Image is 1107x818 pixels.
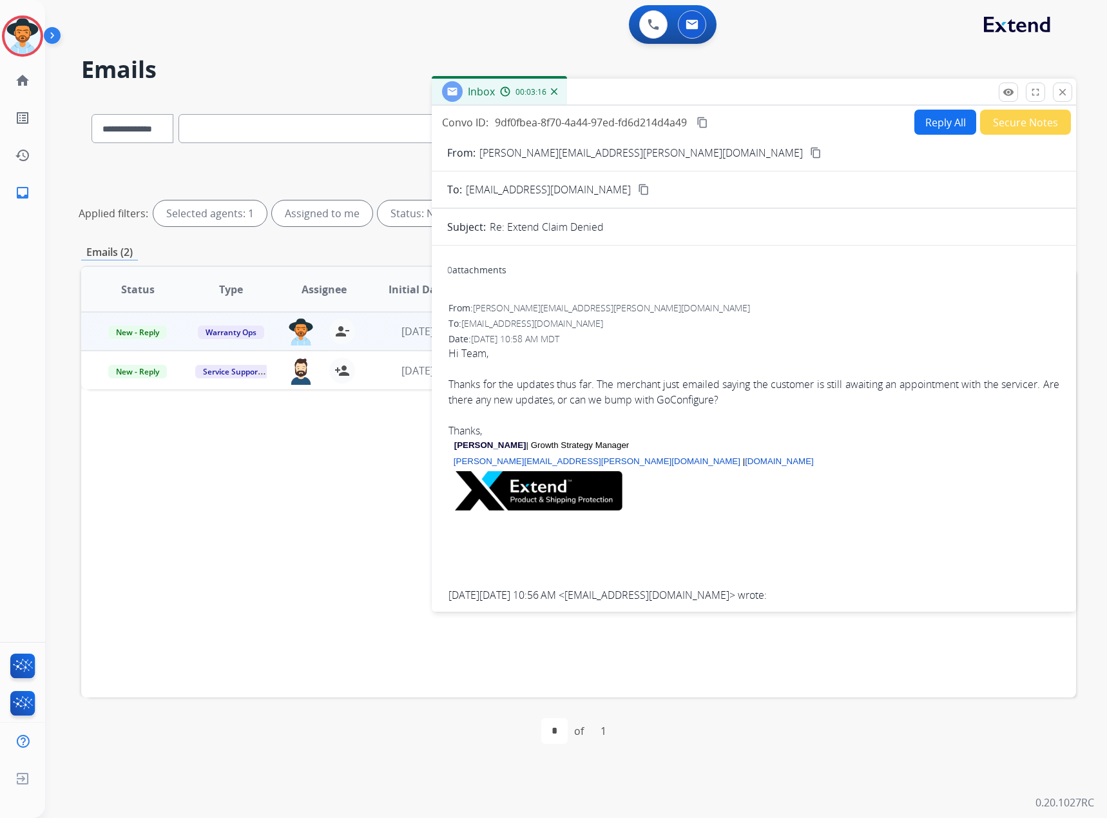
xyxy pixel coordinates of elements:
[108,326,167,339] span: New - Reply
[590,718,617,744] div: 1
[574,723,584,739] div: of
[447,264,506,277] div: attachments
[564,588,729,602] a: [EMAIL_ADDRESS][DOMAIN_NAME]
[810,147,822,159] mat-icon: content_copy
[447,264,452,276] span: 0
[378,200,514,226] div: Status: New - Initial
[448,587,1059,603] div: [DATE][DATE] 10:56 AM < > wrote:
[638,184,650,195] mat-icon: content_copy
[454,456,740,466] a: [PERSON_NAME][EMAIL_ADDRESS][PERSON_NAME][DOMAIN_NAME]
[447,182,462,197] p: To:
[914,110,976,135] button: Reply All
[1035,795,1094,810] p: 0.20.1027RC
[389,282,447,297] span: Initial Date
[454,440,526,450] span: [PERSON_NAME]
[81,57,1076,83] h2: Emails
[442,115,488,130] p: Convo ID:
[121,282,155,297] span: Status
[79,206,148,221] p: Applied filters:
[1003,86,1014,98] mat-icon: remove_red_eye
[15,110,30,126] mat-icon: list_alt
[455,471,622,511] img: Aokm8rR47bWP-ZE350MyO9SBRagF5iA69h3TaFpmO20MhnXFlY3k75KLjCH9UCbxx6poBlkpHGzGpc14AEpuAYW1WTrF7A5hV...
[448,302,1059,315] div: From:
[108,365,167,378] span: New - Reply
[447,219,486,235] p: Subject:
[153,200,267,226] div: Selected agents: 1
[980,110,1071,135] button: Secure Notes
[448,376,1059,407] div: Thanks for the updates thus far. The merchant just emailed saying the customer is still awaiting ...
[461,317,603,329] span: [EMAIL_ADDRESS][DOMAIN_NAME]
[448,346,1059,361] div: Hi Team,
[745,456,814,466] a: [DOMAIN_NAME]
[401,364,434,378] span: [DATE]
[448,317,1059,330] div: To:
[5,18,41,54] img: avatar
[515,87,546,97] span: 00:03:16
[1057,86,1068,98] mat-icon: close
[401,324,434,338] span: [DATE]
[526,440,630,450] span: | Growth Strategy Manager
[302,282,347,297] span: Assignee
[288,318,314,346] img: agent-avatar
[15,185,30,200] mat-icon: inbox
[1030,86,1041,98] mat-icon: fullscreen
[15,73,30,88] mat-icon: home
[448,423,1059,438] div: Thanks,
[447,145,476,161] p: From:
[473,302,750,314] span: [PERSON_NAME][EMAIL_ADDRESS][PERSON_NAME][DOMAIN_NAME]
[479,145,803,161] p: [PERSON_NAME][EMAIL_ADDRESS][PERSON_NAME][DOMAIN_NAME]
[334,324,350,339] mat-icon: person_remove
[490,219,604,235] p: Re: Extend Claim Denied
[81,244,138,260] p: Emails (2)
[448,333,1059,346] div: Date:
[219,282,243,297] span: Type
[495,115,687,130] span: 9df0fbea-8f70-4a44-97ed-fd6d214d4a49
[195,365,269,378] span: Service Support
[198,326,264,339] span: Warranty Ops
[272,200,372,226] div: Assigned to me
[697,117,708,128] mat-icon: content_copy
[15,148,30,163] mat-icon: history
[468,84,495,99] span: Inbox
[743,456,745,466] span: |
[334,363,350,378] mat-icon: person_add
[471,333,559,345] span: [DATE] 10:58 AM MDT
[466,182,631,197] span: [EMAIL_ADDRESS][DOMAIN_NAME]
[288,358,314,385] img: agent-avatar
